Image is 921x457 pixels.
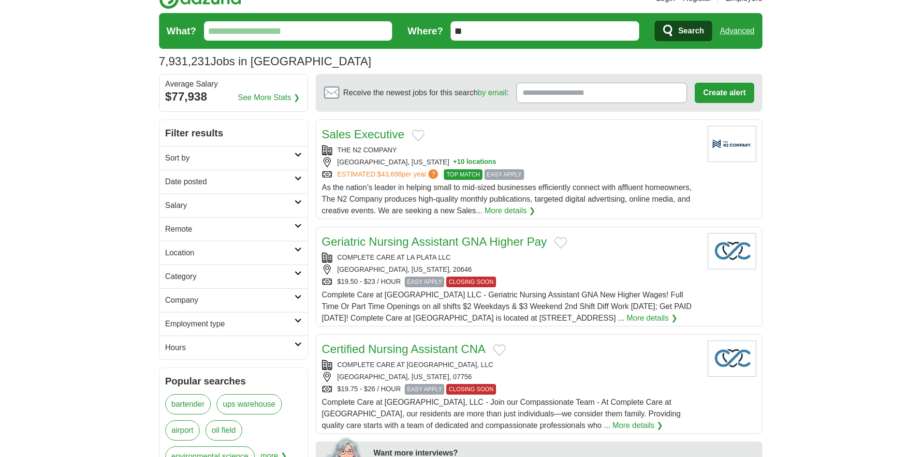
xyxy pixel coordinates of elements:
img: Company logo [708,340,756,377]
button: +10 locations [453,157,496,167]
img: Company logo [708,233,756,269]
a: More details ❯ [484,205,535,217]
a: ups warehouse [217,394,282,414]
div: THE N2 COMPANY [322,145,700,155]
a: airport [165,420,200,441]
h2: Company [165,295,294,306]
span: EASY APPLY [405,277,444,287]
div: COMPLETE CARE AT [GEOGRAPHIC_DATA], LLC [322,360,700,370]
a: Category [160,265,307,288]
a: by email [478,88,507,97]
h2: Hours [165,342,294,354]
button: Add to favorite jobs [555,237,567,249]
span: $43,698 [377,170,402,178]
a: Remote [160,217,307,241]
h2: Filter results [160,120,307,146]
span: ? [428,169,438,179]
a: Date posted [160,170,307,193]
span: Receive the newest jobs for this search : [343,87,509,99]
label: What? [167,24,196,38]
h2: Employment type [165,318,294,330]
h2: Salary [165,200,294,211]
span: Search [678,21,704,41]
span: CLOSING SOON [446,277,496,287]
h2: Date posted [165,176,294,188]
span: CLOSING SOON [446,384,496,395]
span: + [453,157,457,167]
a: Company [160,288,307,312]
button: Add to favorite jobs [412,130,424,141]
span: TOP MATCH [444,169,482,180]
span: 7,931,231 [159,53,211,70]
a: Employment type [160,312,307,336]
a: See More Stats ❯ [238,92,300,103]
button: Create alert [695,83,754,103]
div: [GEOGRAPHIC_DATA], [US_STATE] [322,157,700,167]
button: Add to favorite jobs [493,344,506,356]
a: ESTIMATED:$43,698per year? [337,169,440,180]
div: COMPLETE CARE AT LA PLATA LLC [322,252,700,263]
span: As the nation’s leader in helping small to mid-sized businesses efficiently connect with affluent... [322,183,692,215]
h2: Location [165,247,294,259]
div: Average Salary [165,80,302,88]
a: Sales Executive [322,128,405,141]
h2: Category [165,271,294,282]
a: More details ❯ [613,420,663,431]
a: Advanced [720,21,754,41]
div: [GEOGRAPHIC_DATA], [US_STATE], 07756 [322,372,700,382]
span: Complete Care at [GEOGRAPHIC_DATA] LLC - Geriatric Nursing Assistant GNA New Higher Wages! Full T... [322,291,692,322]
div: $19.75 - $26 / HOUR [322,384,700,395]
a: bartender [165,394,211,414]
a: Certified Nursing Assistant CNA [322,342,486,355]
a: Location [160,241,307,265]
button: Search [655,21,712,41]
label: Where? [408,24,443,38]
a: Salary [160,193,307,217]
span: Complete Care at [GEOGRAPHIC_DATA], LLC - Join our Compassionate Team - At Complete Care at [GEOG... [322,398,681,429]
h2: Remote [165,223,294,235]
h2: Popular searches [165,374,302,388]
h2: Sort by [165,152,294,164]
a: oil field [205,420,242,441]
a: Geriatric Nursing Assistant GNA Higher Pay [322,235,547,248]
a: More details ❯ [627,312,677,324]
a: Sort by [160,146,307,170]
span: EASY APPLY [405,384,444,395]
span: EASY APPLY [484,169,524,180]
div: [GEOGRAPHIC_DATA], [US_STATE], 20646 [322,265,700,275]
div: $77,938 [165,88,302,105]
a: Hours [160,336,307,359]
div: $19.50 - $23 / HOUR [322,277,700,287]
h1: Jobs in [GEOGRAPHIC_DATA] [159,55,371,68]
img: Company logo [708,126,756,162]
